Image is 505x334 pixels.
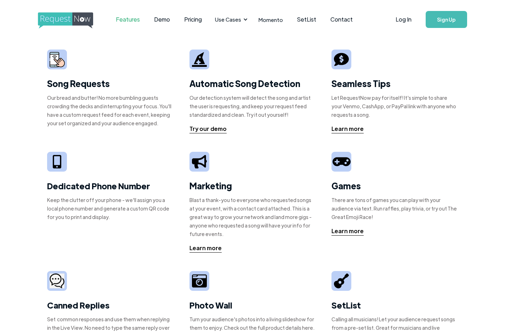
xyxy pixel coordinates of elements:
[47,78,110,89] strong: Song Requests
[189,244,222,253] a: Learn more
[189,299,232,311] strong: Photo Wall
[331,299,361,311] strong: SetList
[192,155,207,168] img: megaphone
[38,12,106,29] img: requestnow logo
[334,273,349,288] img: guitar
[331,227,364,235] div: Learn more
[177,8,209,30] a: Pricing
[109,8,147,30] a: Features
[47,299,109,311] strong: Canned Replies
[189,315,316,332] div: Turn your audience's photos into a living slideshow for them to enjoy. Check out the full product...
[290,8,323,30] a: SetList
[189,125,227,133] a: Try our demo
[192,273,207,288] img: camera icon
[251,9,290,30] a: Momento
[331,125,364,133] a: Learn more
[189,93,316,119] div: Our detection system will detect the song and artist the user is requesting, and keep your reques...
[333,155,350,169] img: video game
[331,180,361,191] strong: Games
[47,196,174,221] div: Keep the clutter off your phone - we'll assign you a local phone number and generate a custom QR ...
[50,273,64,289] img: camera icon
[388,7,419,32] a: Log In
[323,8,360,30] a: Contact
[189,180,232,191] strong: Marketing
[215,16,241,23] div: Use Cases
[331,93,458,119] div: Let RequestNow pay for itself! It's simple to share your Venmo, CashApp, or PayPal link with anyo...
[334,52,349,67] img: tip sign
[38,12,91,27] a: home
[189,78,300,89] strong: Automatic Song Detection
[331,196,458,221] div: There are tons of games you can play with your audience via text. Run raffles, play trivia, or tr...
[405,312,505,334] iframe: LiveChat chat widget
[47,93,174,127] div: Our bread and butter! No more bumbling guests crowding the decks and interrupting your focus. You...
[211,8,250,30] div: Use Cases
[331,227,364,236] a: Learn more
[426,11,467,28] a: Sign Up
[189,196,316,238] div: Blast a thank-you to everyone who requested songs at your event, with a contact card attached. Th...
[50,52,65,67] img: smarphone
[331,78,391,89] strong: Seamless Tips
[53,155,61,169] img: iphone
[147,8,177,30] a: Demo
[192,52,207,67] img: wizard hat
[189,244,222,252] div: Learn more
[47,180,150,191] strong: Dedicated Phone Number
